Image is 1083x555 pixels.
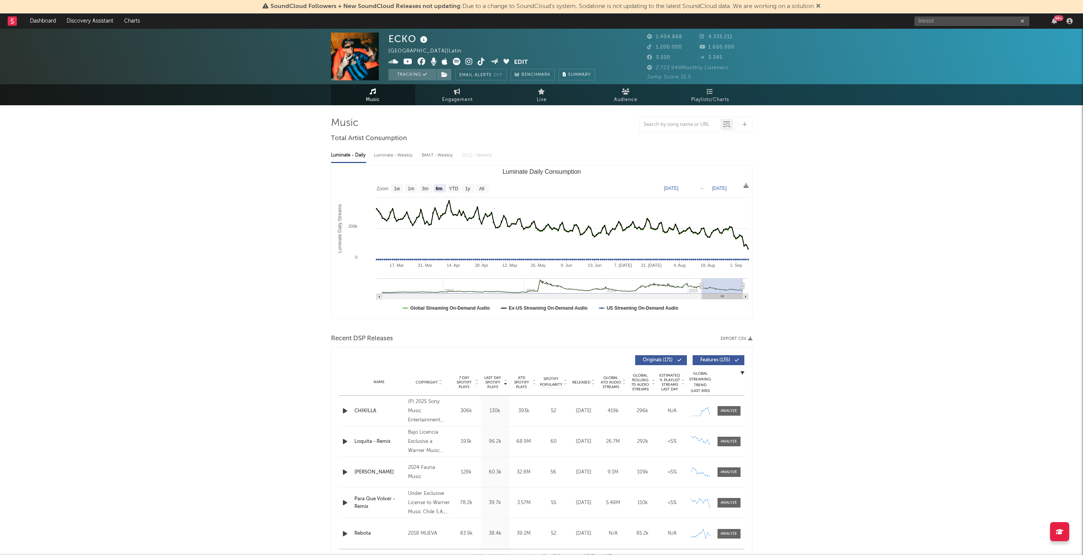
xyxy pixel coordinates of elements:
span: Music [366,95,380,104]
span: : Due to a change to SoundCloud's system, Sodatone is not updating to the latest SoundCloud data.... [270,3,814,10]
text: 3m [422,186,428,191]
text: Global Streaming On-Demand Audio [410,305,490,311]
text: 14. Apr [446,263,460,268]
div: Luminate - Weekly [374,149,414,162]
span: 3.345 [700,55,723,60]
span: Last Day Spotify Plays [483,375,503,389]
span: 1.600.000 [700,45,735,50]
div: 3.57M [511,499,536,507]
text: 0 [355,255,357,260]
div: Luminate - Daily [331,149,366,162]
a: [PERSON_NAME] [354,468,405,476]
div: [DATE] [571,530,596,537]
span: Estimated % Playlist Streams Last Day [659,373,680,392]
text: 28. Apr [475,263,488,268]
text: 1y [465,186,470,191]
div: 2024 Fauna Music [408,463,450,482]
span: SoundCloud Followers + New SoundCloud Releases not updating [270,3,460,10]
text: US Streaming On-Demand Audio [606,305,678,311]
svg: Luminate Daily Consumption [331,165,752,318]
a: Music [331,84,415,105]
button: Summary [559,69,595,80]
button: Email AlertsOff [455,69,507,80]
text: All [479,186,484,191]
span: Released [572,380,590,385]
span: Spotify Popularity [540,376,562,388]
text: 23. Jun [588,263,601,268]
span: Copyright [416,380,438,385]
div: 96.2k [483,438,508,446]
div: 292k [630,438,655,446]
div: 306k [454,407,479,415]
div: 99 + [1054,15,1063,21]
div: <5% [659,438,685,446]
span: Features ( 135 ) [698,358,733,362]
span: 1.404.868 [647,34,682,39]
span: Benchmark [521,70,551,80]
div: 85.2k [630,530,655,537]
text: YTD [449,186,458,191]
text: 21. [DATE] [641,263,661,268]
div: N/A [659,530,685,537]
span: 7 Day Spotify Plays [454,375,474,389]
div: [DATE] [571,468,596,476]
text: 1w [394,186,400,191]
span: Engagement [442,95,473,104]
div: N/A [659,407,685,415]
a: Rebota [354,530,405,537]
div: 68.9M [511,438,536,446]
div: 419k [600,407,626,415]
text: 17. Mar [390,263,404,268]
div: 60.3k [483,468,508,476]
a: CHIKILLA [354,407,405,415]
text: 1. Sep [730,263,742,268]
a: Loquita - Remix [354,438,405,446]
div: 39.2M [511,530,536,537]
span: Global Rolling 7D Audio Streams [630,373,651,392]
div: Name [354,379,405,385]
text: 1m [408,186,414,191]
text: Zoom [377,186,388,191]
a: Discovery Assistant [61,13,119,29]
text: 26. May [531,263,546,268]
div: Under Exclusive License to Warner Music Chile S.A., © 2025 Mojo Latam LLC [408,489,450,517]
button: 99+ [1052,18,1057,24]
div: <5% [659,499,685,507]
text: 200k [348,224,357,229]
div: 393k [511,407,536,415]
div: [DATE] [571,499,596,507]
text: [DATE] [664,186,678,191]
div: 9.1M [600,468,626,476]
text: 31. Mar [418,263,432,268]
div: Para Que Volver - Remix [354,495,405,510]
div: [DATE] [571,407,596,415]
div: Global Streaming Trend (Last 60D) [689,371,712,394]
span: 4.335.211 [700,34,732,39]
div: (P) 2025 Sony Music Entertainment Chile S.A. [408,397,450,425]
div: 52 [540,407,567,415]
text: Ex-US Streaming On-Demand Audio [509,305,588,311]
span: 1.200.000 [647,45,682,50]
text: 18. Aug [700,263,714,268]
div: 193k [454,438,479,446]
text: [DATE] [712,186,727,191]
div: 128k [454,468,479,476]
em: Off [493,73,503,77]
div: 26.7M [600,438,626,446]
span: Originals ( 171 ) [640,358,675,362]
text: 9. Jun [560,263,572,268]
text: 12. May [502,263,518,268]
div: <5% [659,468,685,476]
span: Jump Score: 31.5 [647,75,691,80]
div: [DATE] [571,438,596,446]
div: 110k [630,499,655,507]
div: 32.8M [511,468,536,476]
a: Audience [584,84,668,105]
div: Bajo Licencia Exclusiva a Warner Music Chile S.A., © 2024 Mojo Chile S.p.A. [408,428,450,455]
text: 4. Aug [673,263,685,268]
div: [GEOGRAPHIC_DATA] | Latin [388,47,470,56]
span: 3.500 [647,55,670,60]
